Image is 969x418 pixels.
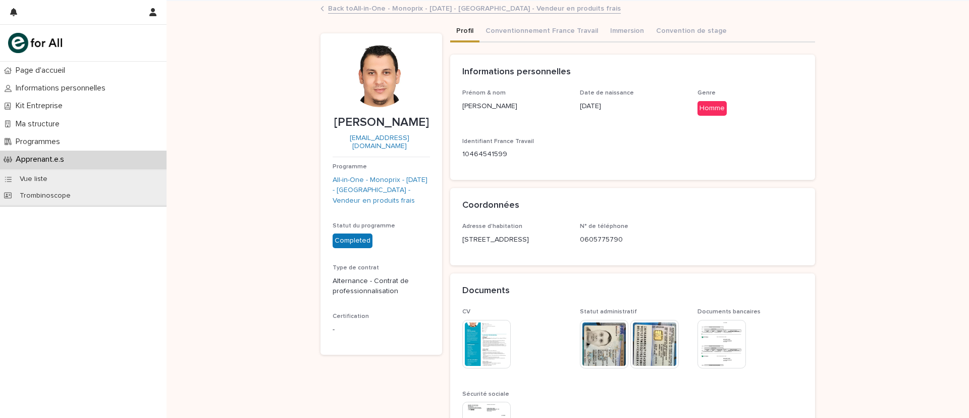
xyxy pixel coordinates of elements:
[333,223,395,229] span: Statut du programme
[462,138,534,145] span: Identifiant France Travail
[650,21,733,42] button: Convention de stage
[333,324,430,335] p: -
[12,101,71,111] p: Kit Entreprise
[462,309,470,315] span: CV
[12,66,73,75] p: Page d'accueil
[8,33,62,53] img: mHINNnv7SNCQZijbaqql
[333,265,379,271] span: Type de contrat
[462,101,568,112] p: [PERSON_NAME]
[697,101,727,116] div: Homme
[580,223,628,229] span: N° de téléphone
[697,90,716,96] span: Genre
[462,67,571,78] h2: Informations personnelles
[462,200,519,211] h2: Coordonnées
[462,90,506,96] span: Prénom & nom
[333,234,372,248] div: Completed
[12,119,68,129] p: Ma structure
[333,276,430,297] p: Alternance - Contrat de professionnalisation
[462,149,568,160] p: 10464541599
[697,309,761,315] span: Documents bancaires
[12,155,72,164] p: Apprenant.e.s
[580,90,634,96] span: Date de naissance
[333,175,430,206] a: All-in-One - Monoprix - [DATE] - [GEOGRAPHIC_DATA] - Vendeur en produits frais
[479,21,604,42] button: Conventionnement France Travail
[12,137,68,147] p: Programmes
[580,101,685,112] p: [DATE]
[580,309,637,315] span: Statut administratif
[12,192,79,200] p: Trombinoscope
[462,286,510,297] h2: Documents
[350,134,409,150] a: [EMAIL_ADDRESS][DOMAIN_NAME]
[450,21,479,42] button: Profil
[333,164,367,170] span: Programme
[333,313,369,319] span: Certification
[328,2,621,14] a: Back toAll-in-One - Monoprix - [DATE] - [GEOGRAPHIC_DATA] - Vendeur en produits frais
[462,391,509,397] span: Sécurité sociale
[12,83,114,93] p: Informations personnelles
[604,21,650,42] button: Immersion
[462,223,522,229] span: Adresse d'habitation
[462,235,568,245] p: [STREET_ADDRESS]
[580,235,685,245] p: 0605775790
[333,115,430,130] p: [PERSON_NAME]
[12,175,56,183] p: Vue liste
